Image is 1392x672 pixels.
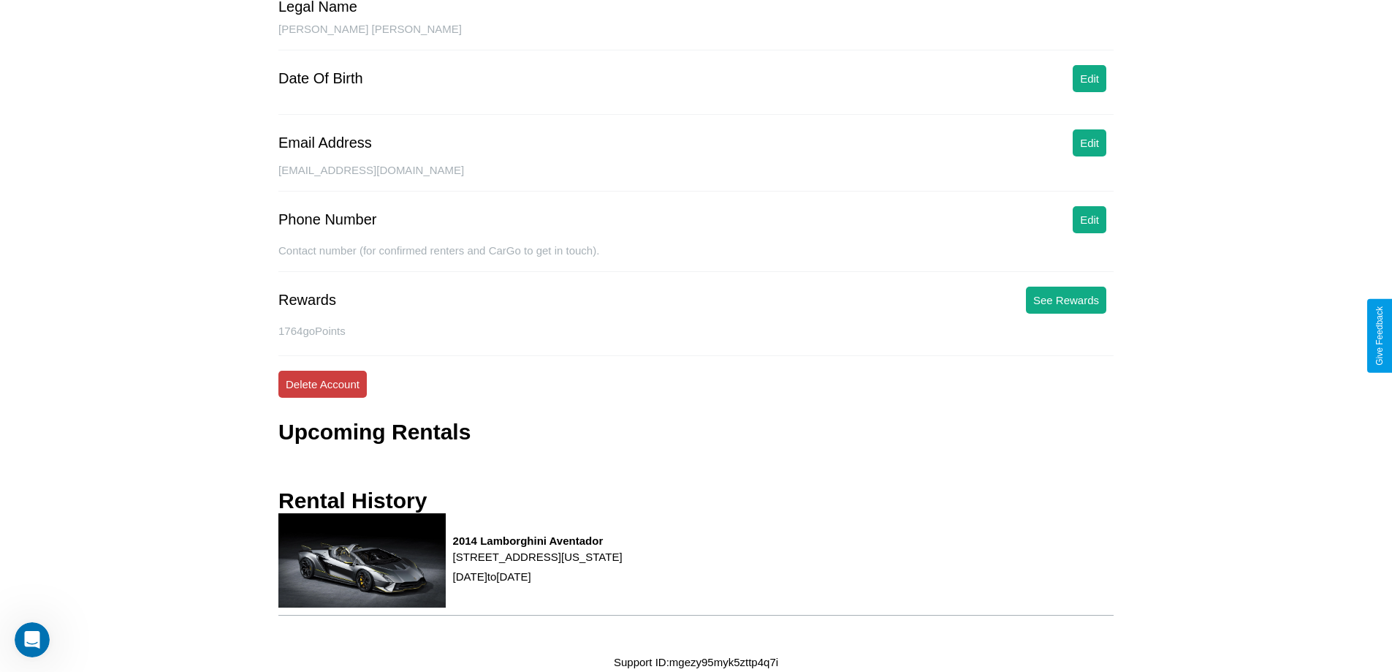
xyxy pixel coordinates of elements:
[1073,206,1106,233] button: Edit
[278,70,363,87] div: Date Of Birth
[278,292,336,309] div: Rewards
[453,567,623,586] p: [DATE] to [DATE]
[278,135,372,151] div: Email Address
[278,513,446,608] img: rental
[278,23,1114,50] div: [PERSON_NAME] [PERSON_NAME]
[1374,306,1385,366] div: Give Feedback
[1026,287,1106,314] button: See Rewards
[278,371,367,398] button: Delete Account
[614,652,778,672] p: Support ID: mgezy95myk5zttp4q7i
[278,244,1114,272] div: Contact number (for confirmed renters and CarGo to get in touch).
[278,420,471,445] h3: Upcoming Rentals
[1073,65,1106,92] button: Edit
[278,488,427,513] h3: Rental History
[1073,129,1106,156] button: Edit
[453,547,623,567] p: [STREET_ADDRESS][US_STATE]
[15,622,50,657] iframe: Intercom live chat
[278,321,1114,341] p: 1764 goPoints
[278,164,1114,192] div: [EMAIL_ADDRESS][DOMAIN_NAME]
[278,211,377,228] div: Phone Number
[453,535,623,547] h3: 2014 Lamborghini Aventador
